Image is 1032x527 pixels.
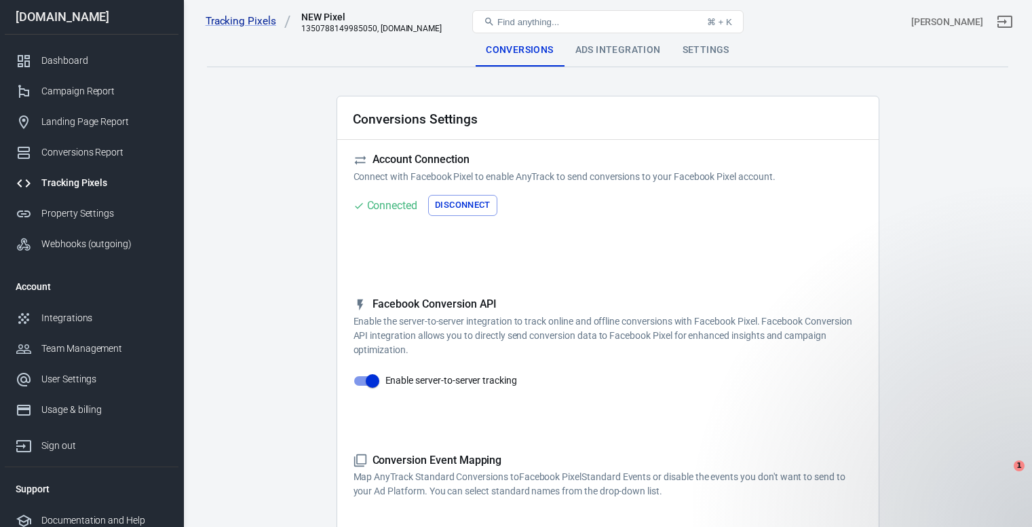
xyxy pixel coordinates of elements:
h2: Conversions Settings [353,112,478,126]
div: Dashboard [41,54,168,68]
div: 1350788149985050, adhdsuccesssystem.com [301,24,442,33]
div: NEW Pixel [301,10,437,24]
a: User Settings [5,364,178,395]
div: Tracking Pixels [41,176,168,190]
span: Find anything... [497,17,559,27]
h5: Facebook Conversion API [353,297,862,312]
div: Account id: Kz40c9cP [911,15,983,29]
li: Support [5,473,178,505]
p: Enable the server-to-server integration to track online and offline conversions with Facebook Pix... [353,314,862,357]
div: Team Management [41,342,168,356]
p: Connect with Facebook Pixel to enable AnyTrack to send conversions to your Facebook Pixel account. [353,170,862,184]
li: Account [5,270,178,303]
button: Find anything...⌘ + K [472,10,744,33]
a: Webhooks (outgoing) [5,229,178,259]
a: Team Management [5,333,178,364]
a: Property Settings [5,198,178,229]
div: Integrations [41,311,168,325]
div: Settings [672,34,740,67]
p: Map AnyTrack Standard Conversions to Facebook Pixel Standard Events or disable the events you don... [353,470,862,498]
a: Dashboard [5,46,178,76]
div: Connected [367,197,418,214]
div: Sign out [41,439,168,453]
h5: Conversion Event Mapping [353,454,862,468]
a: Sign out [5,425,178,461]
div: Conversions [475,34,564,67]
div: Campaign Report [41,84,168,98]
a: Conversions Report [5,137,178,168]
a: Integrations [5,303,178,333]
span: 1 [1014,460,1025,471]
div: Usage & billing [41,403,168,417]
a: Campaign Report [5,76,178,107]
div: Conversions Report [41,145,168,160]
div: Ads Integration [565,34,672,67]
div: Webhooks (outgoing) [41,237,168,251]
a: Sign out [989,5,1021,38]
h5: Account Connection [353,153,862,167]
a: Tracking Pixels [5,168,178,198]
span: Enable server-to-server tracking [385,374,517,388]
div: [DOMAIN_NAME] [5,11,178,23]
div: Property Settings [41,206,168,221]
div: ⌘ + K [707,17,732,27]
div: Landing Page Report [41,115,168,129]
a: Usage & billing [5,395,178,425]
iframe: Intercom live chat [986,460,1018,493]
button: Disconnect [428,195,497,216]
div: User Settings [41,372,168,386]
a: Landing Page Report [5,107,178,137]
a: Tracking Pixels [206,14,291,29]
